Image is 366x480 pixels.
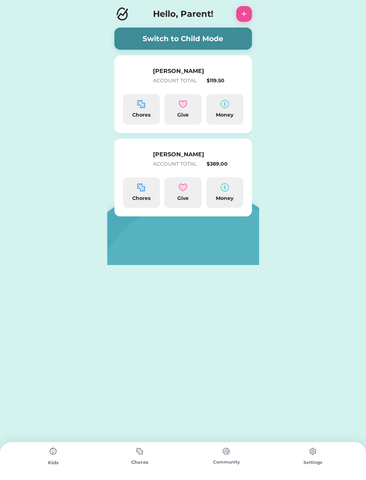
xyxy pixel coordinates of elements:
div: Give [167,195,199,202]
div: Settings [269,459,356,466]
div: Kids [10,459,97,466]
img: Logo.svg [114,6,130,22]
h4: Hello, Parent! [153,8,213,20]
button: + [236,6,252,22]
img: programming-module-puzzle-1--code-puzzle-module-programming-plugin-piece.svg [137,100,145,108]
img: money-cash-dollar-coin--accounting-billing-payment-cash-coin-currency-money-finance.svg [221,100,229,108]
img: type%3Dchores%2C%20state%3Ddefault.svg [219,444,233,458]
img: yH5BAEAAAAALAAAAAABAAEAAAIBRAA7 [123,64,146,87]
img: interface-favorite-heart--reward-social-rating-media-heart-it-like-favorite-love.svg [179,100,187,108]
div: $119.50 [207,77,243,84]
img: type%3Dchores%2C%20state%3Ddefault.svg [133,444,147,458]
div: ACCOUNT TOTAL [153,77,204,84]
h6: [PERSON_NAME] [153,67,224,75]
img: type%3Dchores%2C%20state%3Ddefault.svg [306,444,320,459]
div: Money [209,195,241,202]
div: ACCOUNT TOTAL [153,160,204,168]
button: Switch to Child Mode [114,28,252,50]
img: type%3Dchores%2C%20state%3Ddefault.svg [46,444,60,459]
div: Community [183,459,269,465]
img: money-cash-dollar-coin--accounting-billing-payment-cash-coin-currency-money-finance.svg [221,183,229,192]
img: yH5BAEAAAAALAAAAAABAAEAAAIBRAA7 [123,147,146,170]
div: $389.00 [207,160,243,168]
img: interface-favorite-heart--reward-social-rating-media-heart-it-like-favorite-love.svg [179,183,187,192]
img: programming-module-puzzle-1--code-puzzle-module-programming-plugin-piece.svg [137,183,145,192]
h6: [PERSON_NAME] [153,150,224,159]
div: Give [167,111,199,119]
div: Money [209,111,241,119]
div: Chores [126,111,157,119]
div: Chores [126,195,157,202]
div: Chores [97,459,183,466]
